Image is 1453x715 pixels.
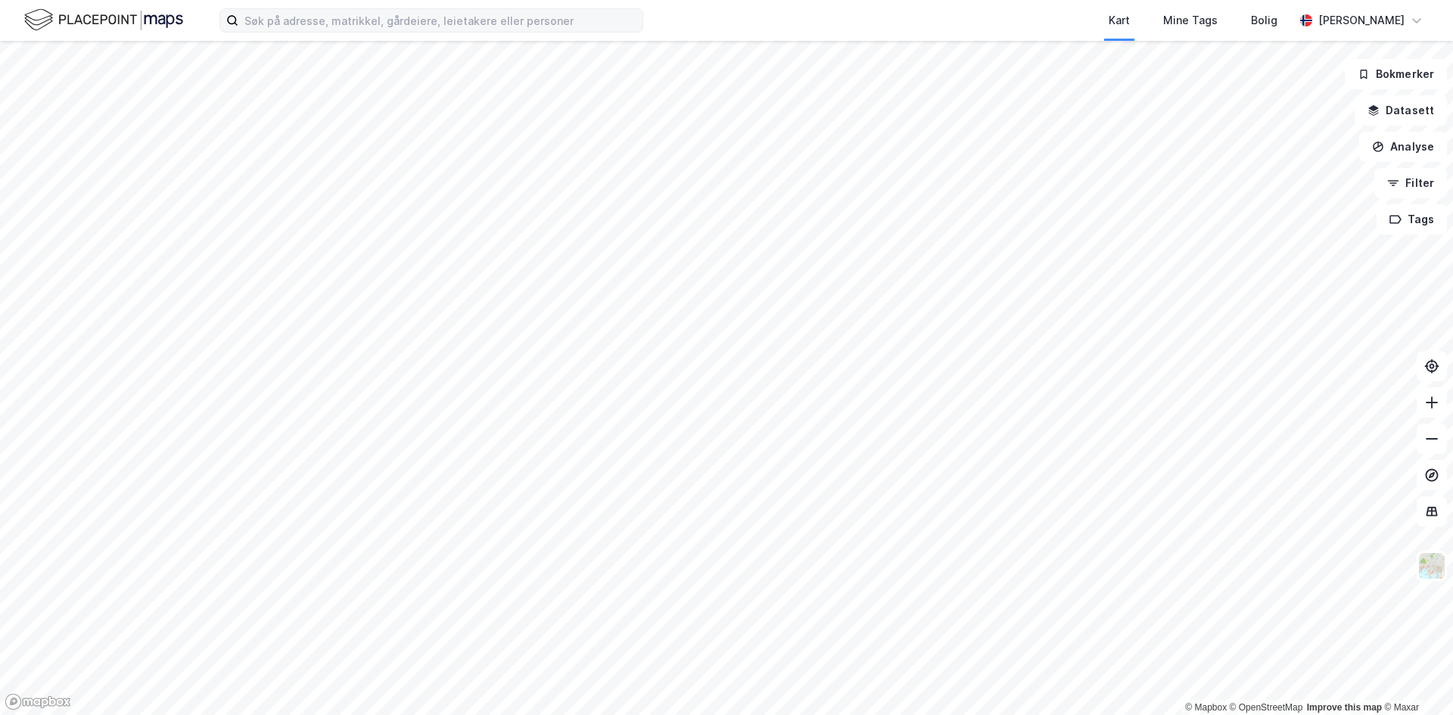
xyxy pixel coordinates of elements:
div: Kart [1109,11,1130,30]
button: Filter [1374,168,1447,198]
button: Tags [1377,204,1447,235]
div: Mine Tags [1163,11,1218,30]
input: Søk på adresse, matrikkel, gårdeiere, leietakere eller personer [238,9,642,32]
button: Datasett [1355,95,1447,126]
div: Bolig [1251,11,1277,30]
a: OpenStreetMap [1230,702,1303,713]
a: Improve this map [1307,702,1382,713]
img: Z [1417,552,1446,580]
a: Mapbox homepage [5,693,71,710]
button: Bokmerker [1345,59,1447,89]
img: logo.f888ab2527a4732fd821a326f86c7f29.svg [24,7,183,33]
div: [PERSON_NAME] [1318,11,1405,30]
button: Analyse [1359,132,1447,162]
a: Mapbox [1185,702,1227,713]
div: Kontrollprogram for chat [1377,642,1453,715]
iframe: Chat Widget [1377,642,1453,715]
